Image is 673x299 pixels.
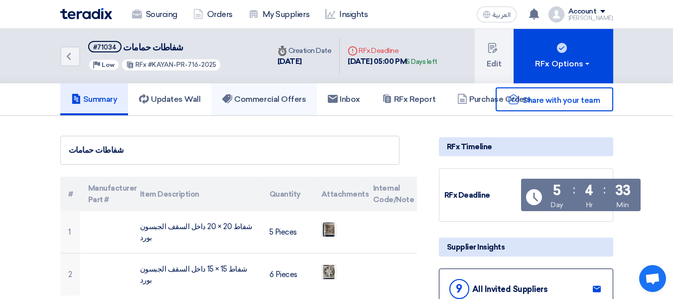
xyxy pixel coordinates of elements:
div: [DATE] 05:00 PM [348,56,437,67]
a: Commercial Offers [211,83,317,115]
div: Supplier Insights [439,238,613,257]
span: شفاطات حمامات [123,42,183,53]
div: : [603,181,606,199]
div: Account [568,7,597,16]
button: العربية [477,6,517,22]
a: Orders [185,3,241,25]
img: Teradix logo [60,8,112,19]
span: Share with your team [523,95,600,105]
div: Min [616,200,629,210]
div: [DATE] [277,56,332,67]
td: 5 Pieces [262,211,313,254]
div: RFx Options [535,58,591,70]
a: My Suppliers [241,3,317,25]
div: 5 [553,184,561,198]
span: #KAYAN-PR-716-2025 [148,61,216,68]
td: شفاط 20 × 20 داخل السقف الجبسون بورد [132,211,262,254]
a: Summary [60,83,129,115]
span: RFx [135,61,146,68]
div: شفاطات حمامات [69,144,391,156]
th: Quantity [262,177,313,211]
a: Inbox [317,83,371,115]
h5: شفاطات حمامات [88,41,222,53]
button: Edit [475,29,514,83]
div: All Invited Suppliers [472,285,548,294]
a: Sourcing [124,3,185,25]
img: profile_test.png [548,6,564,22]
h5: Commercial Offers [222,94,306,104]
a: Updates Wall [128,83,211,115]
a: Open chat [639,265,666,292]
span: العربية [493,11,511,18]
span: Low [102,61,115,68]
div: 9 [449,279,469,299]
div: 5 Days left [406,57,437,67]
h5: Inbox [328,94,360,104]
td: 6 Pieces [262,254,313,296]
h5: RFx Report [382,94,435,104]
div: : [573,181,575,199]
div: #71034 [93,44,117,50]
td: شفاط 15 × 15 داخل السقف الجبسون بورد [132,254,262,296]
a: Insights [317,3,376,25]
div: Day [550,200,563,210]
img: WhatsApp_Image__at__PM_1755075843041.jpeg [322,221,336,239]
div: RFx Deadline [444,190,519,201]
td: 2 [60,254,80,296]
div: RFx Deadline [348,45,437,56]
th: # [60,177,80,211]
button: RFx Options [514,29,613,83]
img: WhatsApp_Image__at__PM__1755075847494.jpeg [322,263,336,281]
th: Internal Code/Note [365,177,417,211]
div: [PERSON_NAME] [568,15,613,21]
div: Hr [586,200,593,210]
div: 33 [615,184,631,198]
div: RFx Timeline [439,137,613,156]
th: Attachments [313,177,365,211]
th: Item Description [132,177,262,211]
div: Creation Date [277,45,332,56]
div: 4 [585,184,593,198]
h5: Updates Wall [139,94,200,104]
td: 1 [60,211,80,254]
h5: Summary [71,94,118,104]
th: Manufacturer Part # [80,177,132,211]
a: RFx Report [371,83,446,115]
a: Purchase Orders [446,83,542,115]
